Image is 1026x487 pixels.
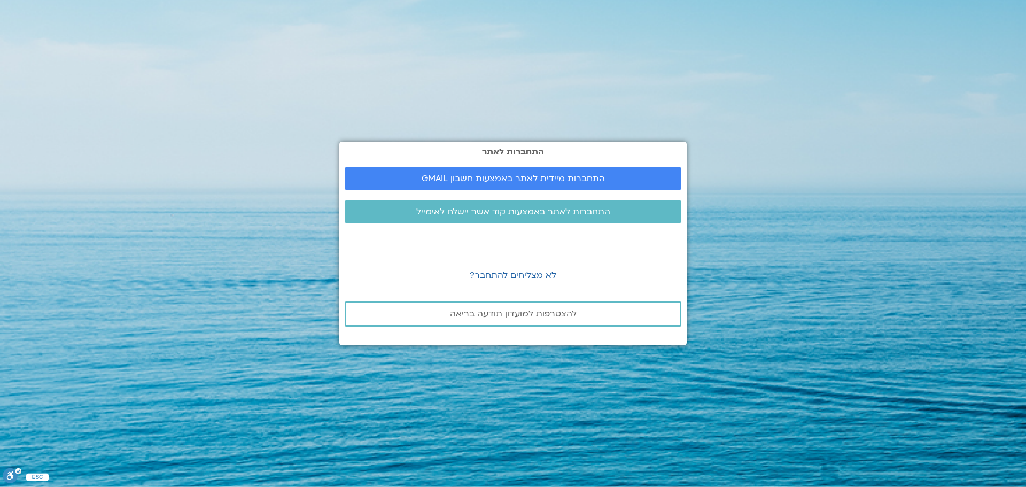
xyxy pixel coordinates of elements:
[345,167,681,190] a: התחברות מיידית לאתר באמצעות חשבון GMAIL
[416,207,610,217] span: התחברות לאתר באמצעות קוד אשר יישלח לאימייל
[422,174,605,183] span: התחברות מיידית לאתר באמצעות חשבון GMAIL
[345,200,681,223] a: התחברות לאתר באמצעות קוד אשר יישלח לאימייל
[470,269,556,281] a: לא מצליחים להתחבר?
[345,301,681,327] a: להצטרפות למועדון תודעה בריאה
[345,147,681,157] h2: התחברות לאתר
[450,309,577,319] span: להצטרפות למועדון תודעה בריאה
